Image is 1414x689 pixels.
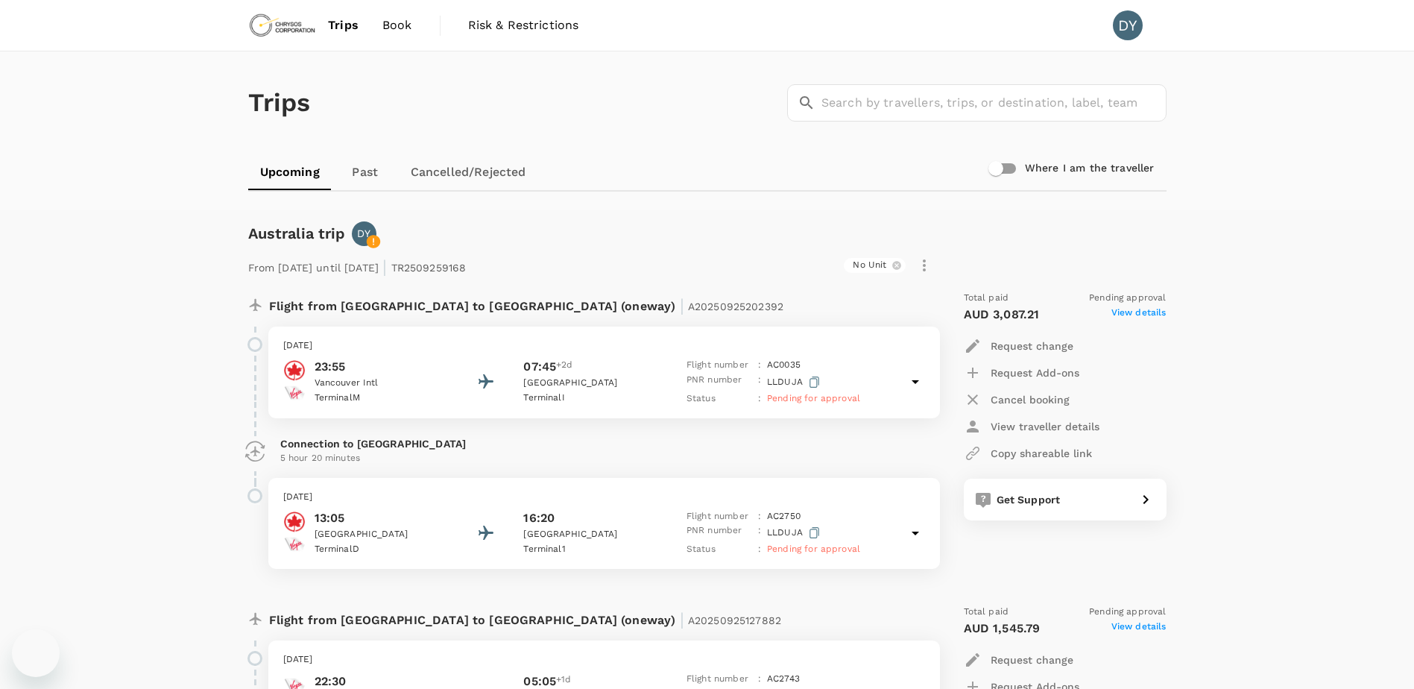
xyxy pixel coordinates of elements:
p: Terminal 1 [523,542,657,557]
div: No Unit [844,258,905,273]
p: [DATE] [283,652,925,667]
p: : [758,672,761,687]
p: 5 hour 20 minutes [280,451,928,466]
span: Trips [328,16,359,34]
p: AC 2743 [767,672,800,687]
span: | [680,295,684,316]
span: Risk & Restrictions [468,16,579,34]
p: Terminal M [315,391,449,406]
p: Request Add-ons [991,365,1079,380]
span: Pending approval [1089,291,1166,306]
p: : [758,509,761,524]
p: Request change [991,652,1073,667]
p: [DATE] [283,490,925,505]
span: Pending for approval [767,544,860,554]
p: Status [687,391,752,406]
span: No Unit [844,259,895,271]
button: Copy shareable link [964,440,1092,467]
span: View details [1111,620,1167,638]
p: 23:55 [315,358,449,376]
a: Upcoming [248,154,332,190]
p: [DATE] [283,339,925,353]
p: 07:45 [523,358,556,376]
a: Cancelled/Rejected [399,154,538,190]
span: Pending approval [1089,605,1166,620]
h6: Where I am the traveller [1025,160,1155,177]
span: +2d [556,358,572,376]
p: DY [357,226,370,241]
button: Request Add-ons [964,359,1079,386]
button: Request change [964,333,1073,359]
p: Terminal D [315,542,449,557]
p: : [758,358,761,373]
a: Past [332,154,399,190]
span: View details [1111,306,1167,324]
p: Vancouver Intl [315,376,449,391]
p: Flight from [GEOGRAPHIC_DATA] to [GEOGRAPHIC_DATA] (oneway) [269,605,782,632]
p: LLDUJA [767,373,823,391]
span: Total paid [964,605,1009,620]
p: Flight from [GEOGRAPHIC_DATA] to [GEOGRAPHIC_DATA] (oneway) [269,291,784,318]
p: Flight number [687,358,752,373]
p: PNR number [687,523,752,542]
span: A20250925127882 [688,614,781,626]
h1: Trips [248,51,311,154]
img: Virgin Australia [283,382,306,404]
p: Request change [991,339,1073,353]
h6: Australia trip [248,221,346,245]
p: Connection to [GEOGRAPHIC_DATA] [280,436,928,451]
img: Air Canada [283,511,306,533]
p: Flight number [687,672,752,687]
iframe: Button to launch messaging window [12,629,60,677]
span: Book [382,16,412,34]
button: Request change [964,646,1073,673]
p: Status [687,542,752,557]
p: 13:05 [315,509,449,527]
button: View traveller details [964,413,1099,440]
p: : [758,523,761,542]
p: : [758,373,761,391]
p: View traveller details [991,419,1099,434]
p: Terminal I [523,391,657,406]
p: AC 2750 [767,509,801,524]
span: Pending for approval [767,393,860,403]
input: Search by travellers, trips, or destination, label, team [821,84,1167,122]
span: | [680,609,684,630]
p: PNR number [687,373,752,391]
p: [GEOGRAPHIC_DATA] [523,376,657,391]
span: A20250925202392 [688,301,783,312]
img: Air Canada [283,359,306,382]
p: 16:20 [523,509,555,527]
p: From [DATE] until [DATE] TR2509259168 [248,252,467,279]
p: : [758,391,761,406]
p: AUD 1,545.79 [964,620,1041,638]
div: DY [1113,10,1143,40]
p: [GEOGRAPHIC_DATA] [523,527,657,542]
p: AUD 3,087.21 [964,306,1040,324]
span: Get Support [997,494,1061,506]
p: LLDUJA [767,523,823,542]
img: Virgin Australia [283,533,306,556]
p: Flight number [687,509,752,524]
span: | [382,257,387,277]
p: [GEOGRAPHIC_DATA] [315,527,449,542]
span: Total paid [964,291,1009,306]
p: : [758,542,761,557]
button: Cancel booking [964,386,1070,413]
img: Chrysos Corporation [248,9,317,42]
p: Cancel booking [991,392,1070,407]
p: Copy shareable link [991,446,1092,461]
p: AC 0035 [767,358,801,373]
